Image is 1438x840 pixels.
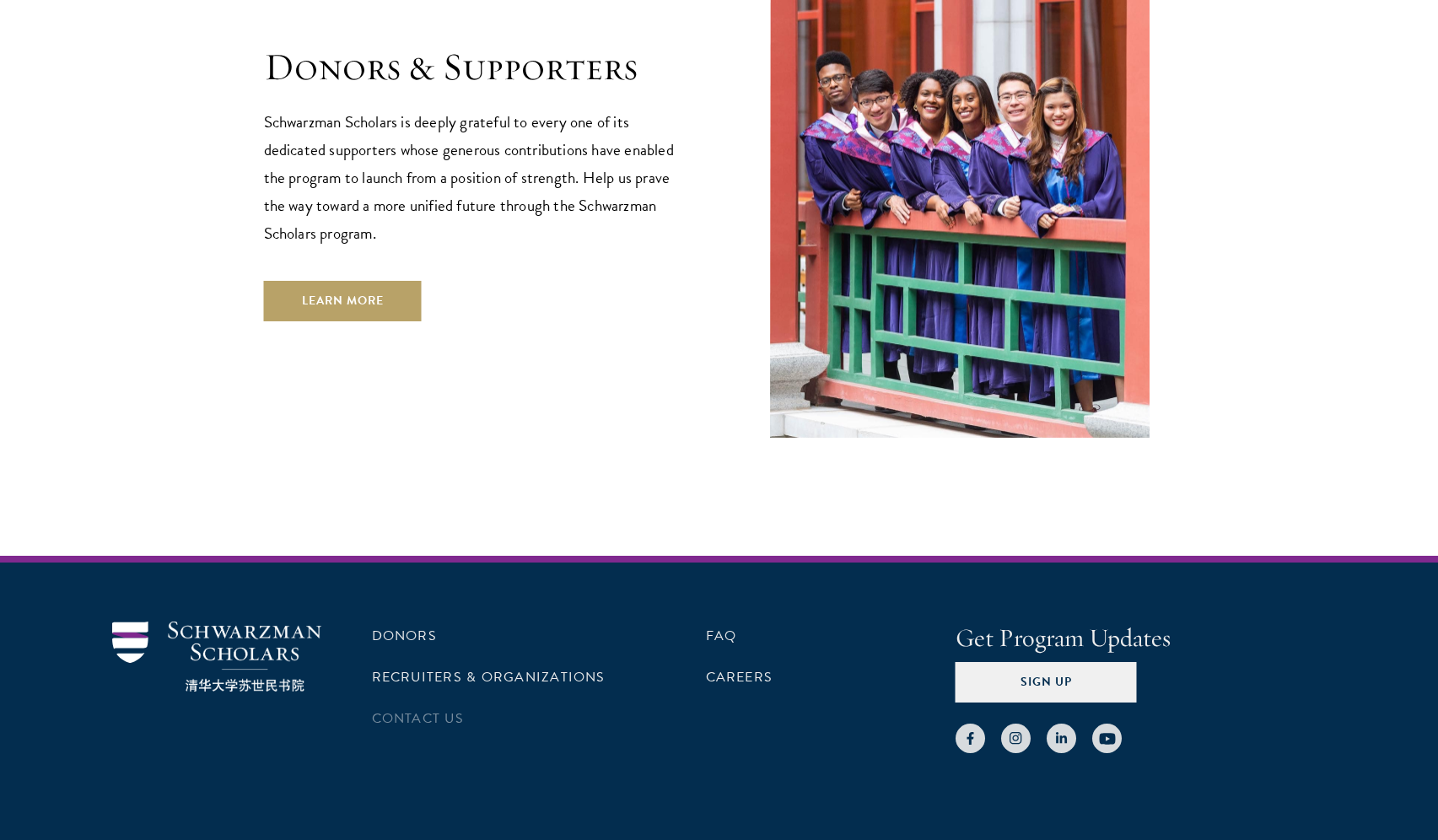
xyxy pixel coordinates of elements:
[264,108,686,247] p: Schwarzman Scholars is deeply grateful to every one of its dedicated supporters whose generous co...
[706,667,773,687] a: Careers
[264,281,422,321] a: Learn More
[372,708,464,729] a: Contact Us
[706,626,737,646] a: FAQ
[372,667,606,687] a: Recruiters & Organizations
[956,662,1137,703] button: Sign Up
[956,622,1327,655] h4: Get Program Updates
[112,622,321,692] img: Schwarzman Scholars
[264,44,686,91] h1: Donors & Supporters
[372,626,437,646] a: Donors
